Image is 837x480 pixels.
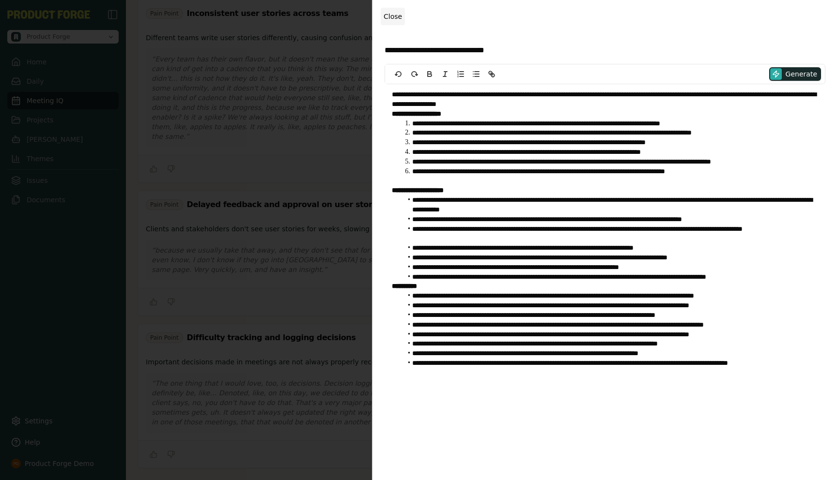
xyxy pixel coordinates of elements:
[407,68,421,80] button: redo
[423,68,436,80] button: Bold
[786,69,817,79] span: Generate
[769,67,821,81] button: Generate
[469,68,483,80] button: Bullet
[438,68,452,80] button: Italic
[392,68,405,80] button: undo
[384,13,402,20] span: Close
[485,68,498,80] button: Link
[381,8,405,25] button: Close
[454,68,467,80] button: Ordered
